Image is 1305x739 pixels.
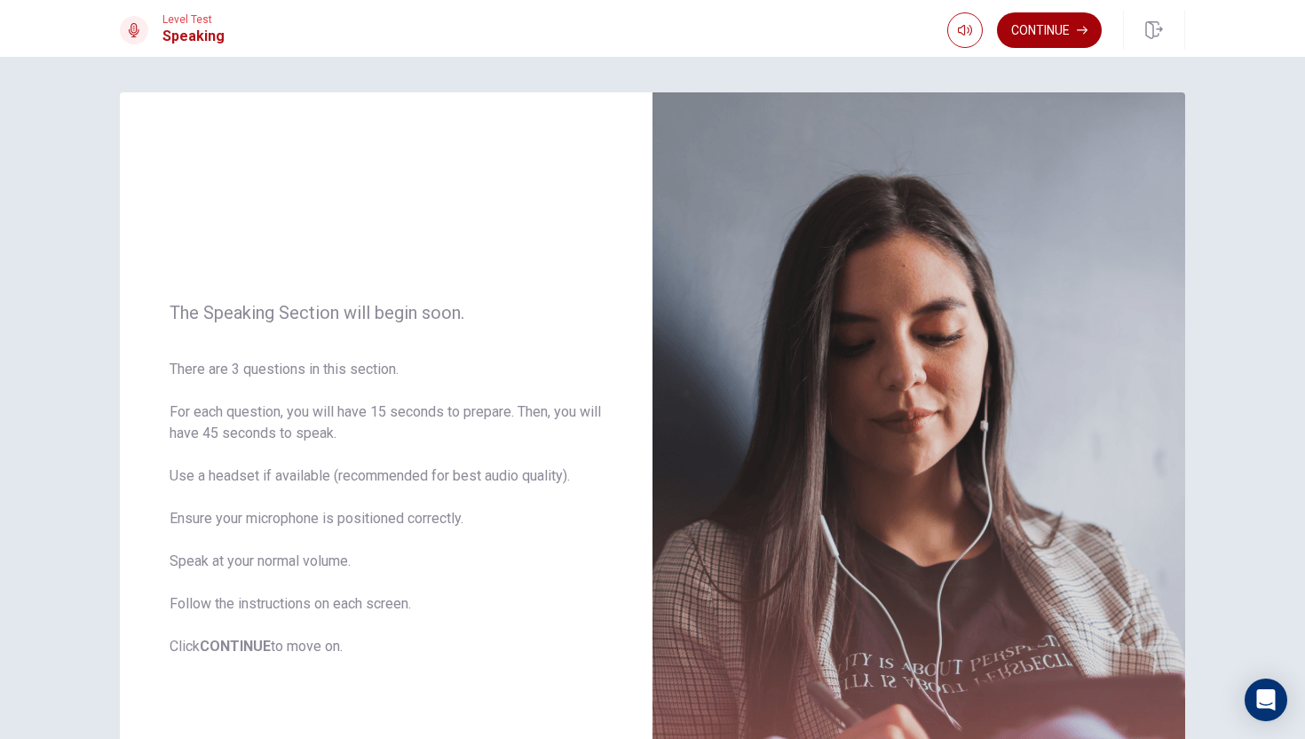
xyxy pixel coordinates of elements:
h1: Speaking [162,26,225,47]
span: There are 3 questions in this section. For each question, you will have 15 seconds to prepare. Th... [170,359,603,657]
b: CONTINUE [200,638,271,655]
span: The Speaking Section will begin soon. [170,302,603,323]
button: Continue [997,12,1102,48]
div: Open Intercom Messenger [1245,679,1287,721]
span: Level Test [162,13,225,26]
